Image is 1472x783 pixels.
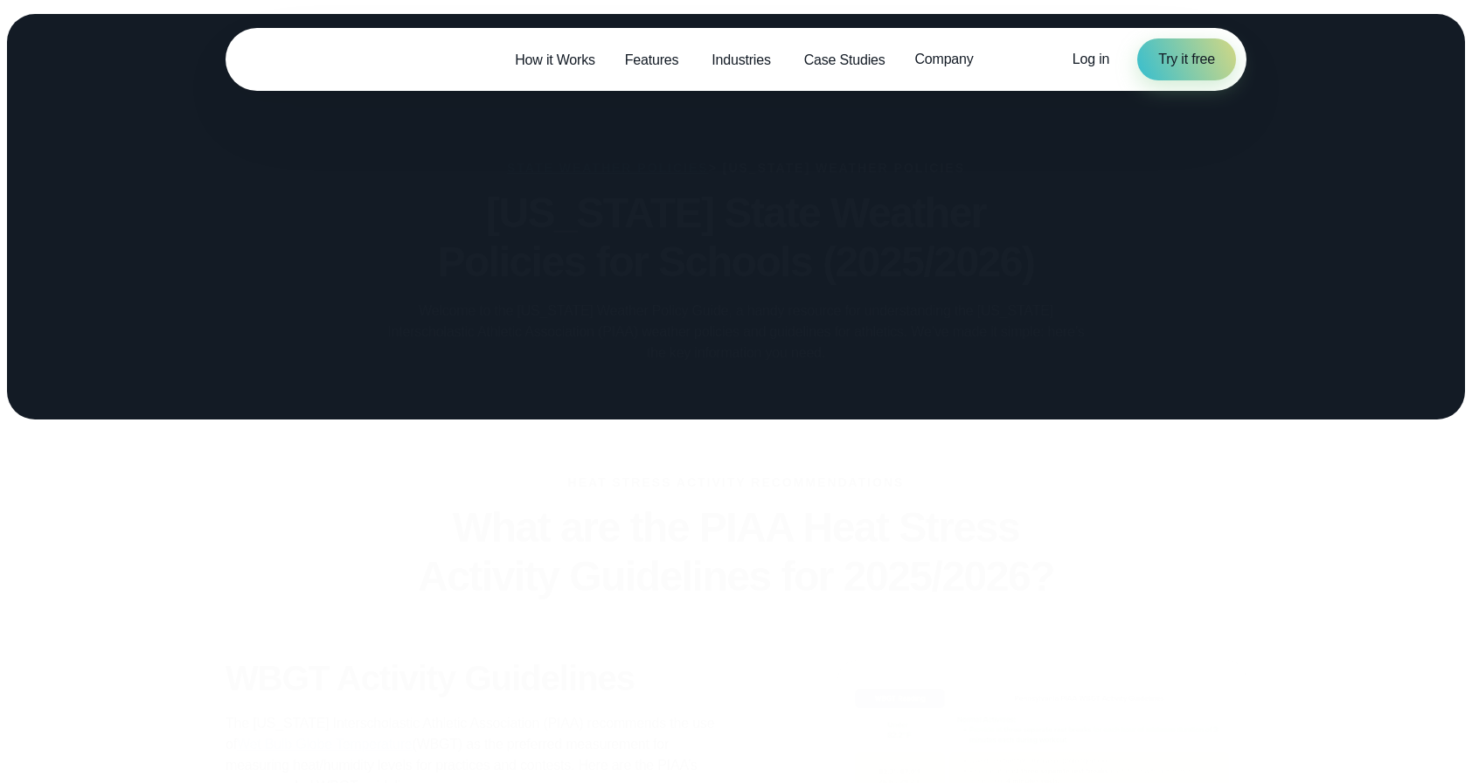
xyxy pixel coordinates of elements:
[712,50,770,71] span: Industries
[1137,38,1236,80] a: Try it free
[1073,49,1109,70] a: Log in
[625,50,679,71] span: Features
[515,50,595,71] span: How it Works
[1073,52,1109,66] span: Log in
[789,42,900,78] a: Case Studies
[914,49,973,70] span: Company
[500,42,610,78] a: How it Works
[1158,49,1215,70] span: Try it free
[804,50,885,71] span: Case Studies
